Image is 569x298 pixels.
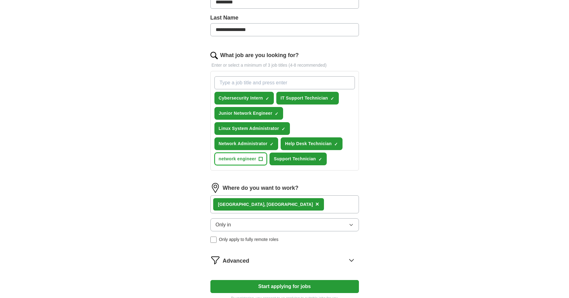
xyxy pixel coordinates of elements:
[214,122,290,135] button: Linux System Administrator✓
[285,140,332,147] span: Help Desk Technician
[218,202,265,207] strong: [GEOGRAPHIC_DATA]
[269,153,327,165] button: Support Technician✓
[315,201,319,207] span: ×
[334,142,338,147] span: ✓
[214,92,274,105] button: Cybersecurity Intern✓
[210,237,217,243] input: Only apply to fully remote roles
[275,111,278,116] span: ✓
[270,142,274,147] span: ✓
[218,201,313,208] div: , [GEOGRAPHIC_DATA]
[214,137,278,150] button: Network Administrator✓
[219,95,263,101] span: Cybersecurity Intern
[210,183,220,193] img: location.png
[265,96,269,101] span: ✓
[315,200,319,209] button: ×
[210,218,359,231] button: Only in
[223,257,249,265] span: Advanced
[223,184,299,192] label: Where do you want to work?
[210,52,218,59] img: search.png
[214,76,355,89] input: Type a job title and press enter
[219,156,256,162] span: network engineer
[210,62,359,69] p: Enter or select a minimum of 3 job titles (4-8 recommended)
[282,127,285,131] span: ✓
[318,157,322,162] span: ✓
[214,107,283,120] button: Junior Network Engineer✓
[219,140,268,147] span: Network Administrator
[214,153,267,165] button: network engineer
[220,51,299,60] label: What job are you looking for?
[216,221,231,229] span: Only in
[210,280,359,293] button: Start applying for jobs
[219,236,278,243] span: Only apply to fully remote roles
[219,125,279,132] span: Linux System Administrator
[210,14,359,22] label: Last Name
[281,95,328,101] span: IT Support Technician
[210,255,220,265] img: filter
[276,92,339,105] button: IT Support Technician✓
[274,156,316,162] span: Support Technician
[281,137,343,150] button: Help Desk Technician✓
[219,110,273,117] span: Junior Network Engineer
[330,96,334,101] span: ✓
